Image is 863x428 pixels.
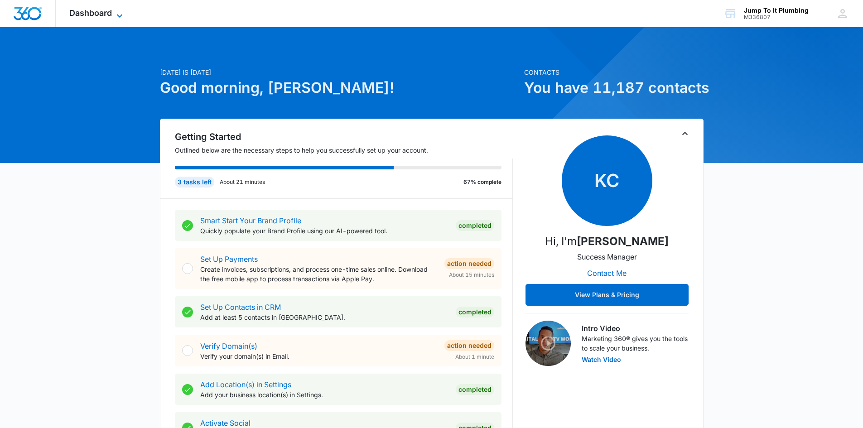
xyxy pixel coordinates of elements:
[200,390,448,399] p: Add your business location(s) in Settings.
[200,351,437,361] p: Verify your domain(s) in Email.
[444,258,494,269] div: Action Needed
[175,177,214,188] div: 3 tasks left
[200,380,291,389] a: Add Location(s) in Settings
[524,67,704,77] p: Contacts
[578,262,636,284] button: Contact Me
[200,264,437,284] p: Create invoices, subscriptions, and process one-time sales online. Download the free mobile app t...
[526,321,571,366] img: Intro Video
[744,14,809,20] div: account id
[463,178,501,186] p: 67% complete
[200,255,258,264] a: Set Up Payments
[545,233,669,250] p: Hi, I'm
[526,284,689,306] button: View Plans & Pricing
[200,216,301,225] a: Smart Start Your Brand Profile
[562,135,652,226] span: KC
[456,220,494,231] div: Completed
[577,251,637,262] p: Success Manager
[455,353,494,361] span: About 1 minute
[200,303,281,312] a: Set Up Contacts in CRM
[680,128,690,139] button: Toggle Collapse
[200,226,448,236] p: Quickly populate your Brand Profile using our AI-powered tool.
[200,313,448,322] p: Add at least 5 contacts in [GEOGRAPHIC_DATA].
[456,384,494,395] div: Completed
[69,8,112,18] span: Dashboard
[200,341,257,351] a: Verify Domain(s)
[175,130,513,144] h2: Getting Started
[524,77,704,99] h1: You have 11,187 contacts
[220,178,265,186] p: About 21 minutes
[449,271,494,279] span: About 15 minutes
[444,340,494,351] div: Action Needed
[582,334,689,353] p: Marketing 360® gives you the tools to scale your business.
[160,67,519,77] p: [DATE] is [DATE]
[744,7,809,14] div: account name
[160,77,519,99] h1: Good morning, [PERSON_NAME]!
[582,323,689,334] h3: Intro Video
[200,418,251,428] a: Activate Social
[577,235,669,248] strong: [PERSON_NAME]
[456,307,494,317] div: Completed
[175,145,513,155] p: Outlined below are the necessary steps to help you successfully set up your account.
[582,356,621,363] button: Watch Video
